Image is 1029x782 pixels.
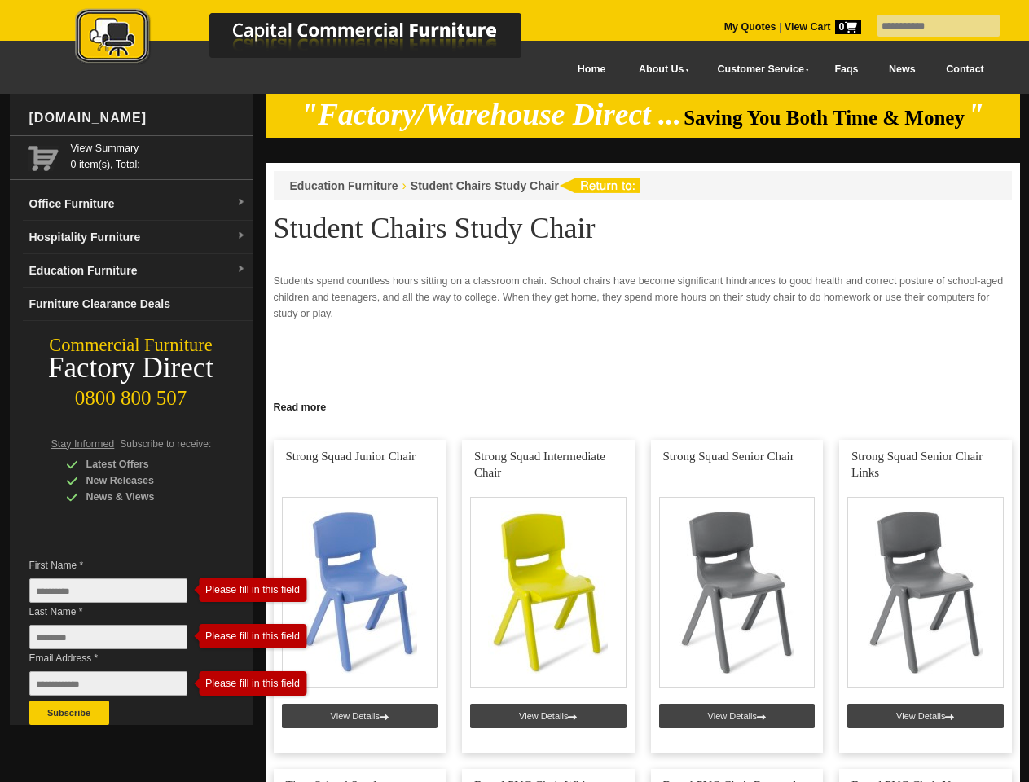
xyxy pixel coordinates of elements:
h1: Student Chairs Study Chair [274,213,1012,244]
input: Email Address * [29,671,187,696]
a: Hospitality Furnituredropdown [23,221,253,254]
div: Factory Direct [10,357,253,380]
strong: View Cart [785,21,861,33]
img: dropdown [236,198,246,208]
input: First Name * [29,578,187,603]
div: Latest Offers [66,456,221,472]
button: Subscribe [29,701,109,725]
a: Education Furniture [290,179,398,192]
a: Office Furnituredropdown [23,187,253,221]
div: Please fill in this field [199,584,293,595]
span: Subscribe to receive: [120,438,211,450]
a: Education Furnituredropdown [23,254,253,288]
div: Commercial Furniture [10,334,253,357]
a: Customer Service [699,51,819,88]
img: dropdown [236,231,246,241]
input: Last Name * [29,625,187,649]
a: Capital Commercial Furniture Logo [30,8,600,72]
div: Please fill in this field [199,678,293,689]
div: New Releases [66,472,221,489]
p: Students spend countless hours sitting on a classroom chair. School chairs have become significan... [274,273,1012,322]
a: About Us [621,51,699,88]
a: View Cart0 [781,21,860,33]
span: Last Name * [29,604,212,620]
a: Faqs [820,51,874,88]
a: Furniture Clearance Deals [23,288,253,321]
img: return to [559,178,640,193]
a: Click to read more [266,395,1020,415]
li: › [402,178,407,194]
a: View Summary [71,140,246,156]
a: Student Chairs Study Chair [411,179,559,192]
span: 0 [835,20,861,34]
a: News [873,51,930,88]
span: Stay Informed [51,438,115,450]
span: Email Address * [29,650,212,666]
span: 0 item(s), Total: [71,140,246,170]
div: [DOMAIN_NAME] [23,94,253,143]
a: My Quotes [724,21,776,33]
img: Capital Commercial Furniture Logo [30,8,600,68]
a: Contact [930,51,999,88]
span: First Name * [29,557,212,573]
img: dropdown [236,265,246,275]
div: 0800 800 507 [10,379,253,410]
div: Please fill in this field [199,630,293,642]
em: " [967,98,984,131]
span: Saving You Both Time & Money [684,107,965,129]
div: News & Views [66,489,221,505]
em: "Factory/Warehouse Direct ... [301,98,681,131]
